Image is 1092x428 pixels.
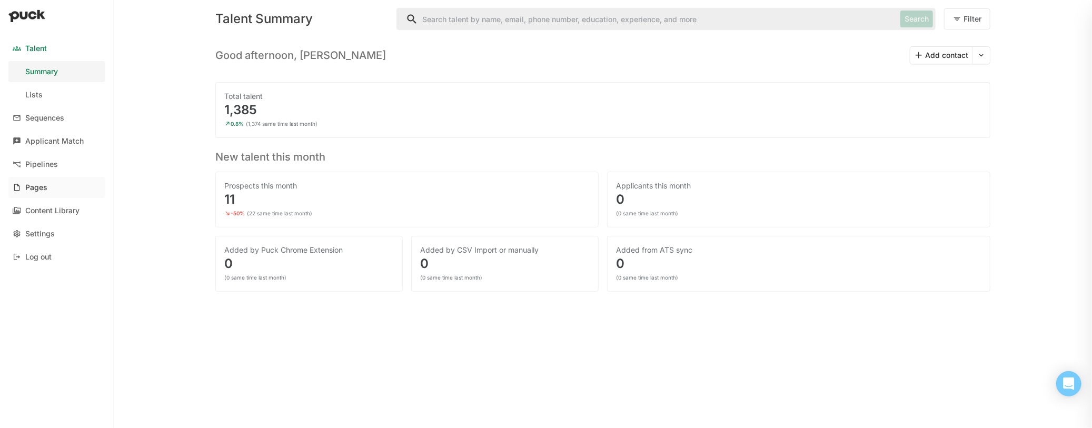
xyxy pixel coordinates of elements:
[25,206,80,215] div: Content Library
[420,245,590,255] div: Added by CSV Import or manually
[25,230,55,238] div: Settings
[420,274,482,281] div: (0 same time last month)
[8,61,105,82] a: Summary
[215,146,990,163] h3: New talent this month
[8,154,105,175] a: Pipelines
[247,210,312,216] div: (22 same time last month)
[616,210,678,216] div: (0 same time last month)
[8,84,105,105] a: Lists
[25,44,47,53] div: Talent
[8,200,105,221] a: Content Library
[616,245,981,255] div: Added from ATS sync
[246,121,317,127] div: (1,374 same time last month)
[8,177,105,198] a: Pages
[8,131,105,152] a: Applicant Match
[224,245,394,255] div: Added by Puck Chrome Extension
[231,210,245,216] div: -50%
[25,160,58,169] div: Pipelines
[8,107,105,128] a: Sequences
[616,181,981,191] div: Applicants this month
[25,114,64,123] div: Sequences
[1056,371,1081,396] div: Open Intercom Messenger
[25,67,58,76] div: Summary
[224,257,394,270] div: 0
[25,253,52,262] div: Log out
[25,91,43,99] div: Lists
[224,181,590,191] div: Prospects this month
[8,38,105,59] a: Talent
[215,49,386,62] h3: Good afternoon, [PERSON_NAME]
[25,183,47,192] div: Pages
[25,137,84,146] div: Applicant Match
[224,274,286,281] div: (0 same time last month)
[616,274,678,281] div: (0 same time last month)
[8,223,105,244] a: Settings
[397,8,896,29] input: Search
[224,104,981,116] div: 1,385
[224,193,590,206] div: 11
[616,257,981,270] div: 0
[231,121,244,127] div: 0.8%
[910,47,972,64] button: Add contact
[215,13,388,25] div: Talent Summary
[420,257,590,270] div: 0
[224,91,981,102] div: Total talent
[616,193,981,206] div: 0
[944,8,990,29] button: Filter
